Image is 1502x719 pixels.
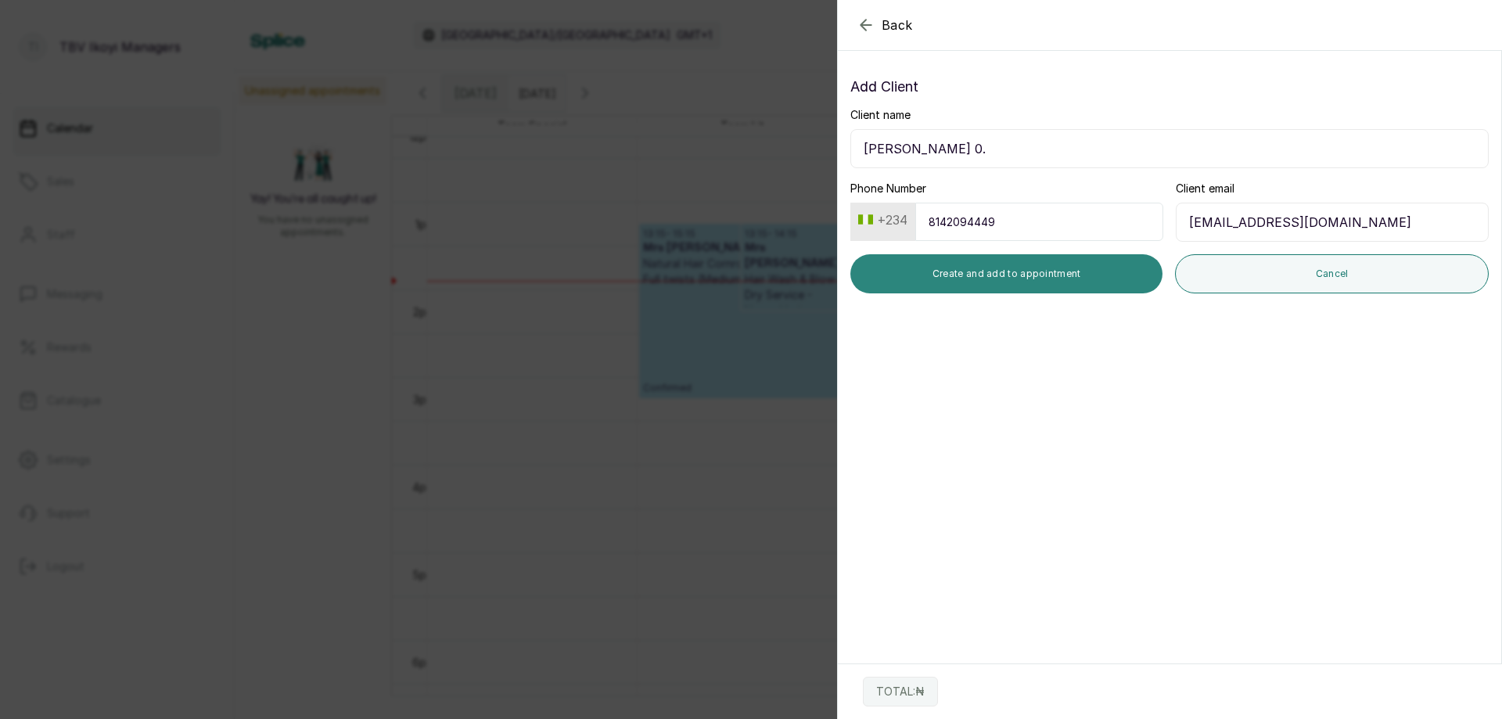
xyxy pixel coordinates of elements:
button: +234 [852,207,914,232]
button: Create and add to appointment [850,254,1162,293]
label: Phone Number [850,181,926,196]
input: Enter client name [850,129,1489,168]
p: TOTAL: ₦ [876,684,925,699]
button: Cancel [1175,254,1489,293]
p: Add Client [850,76,1489,98]
button: Back [857,16,913,34]
label: Client name [850,107,911,123]
input: email@acme.com [1176,203,1489,242]
label: Client email [1176,181,1234,196]
input: 9151930463 [915,203,1163,241]
span: Back [882,16,913,34]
